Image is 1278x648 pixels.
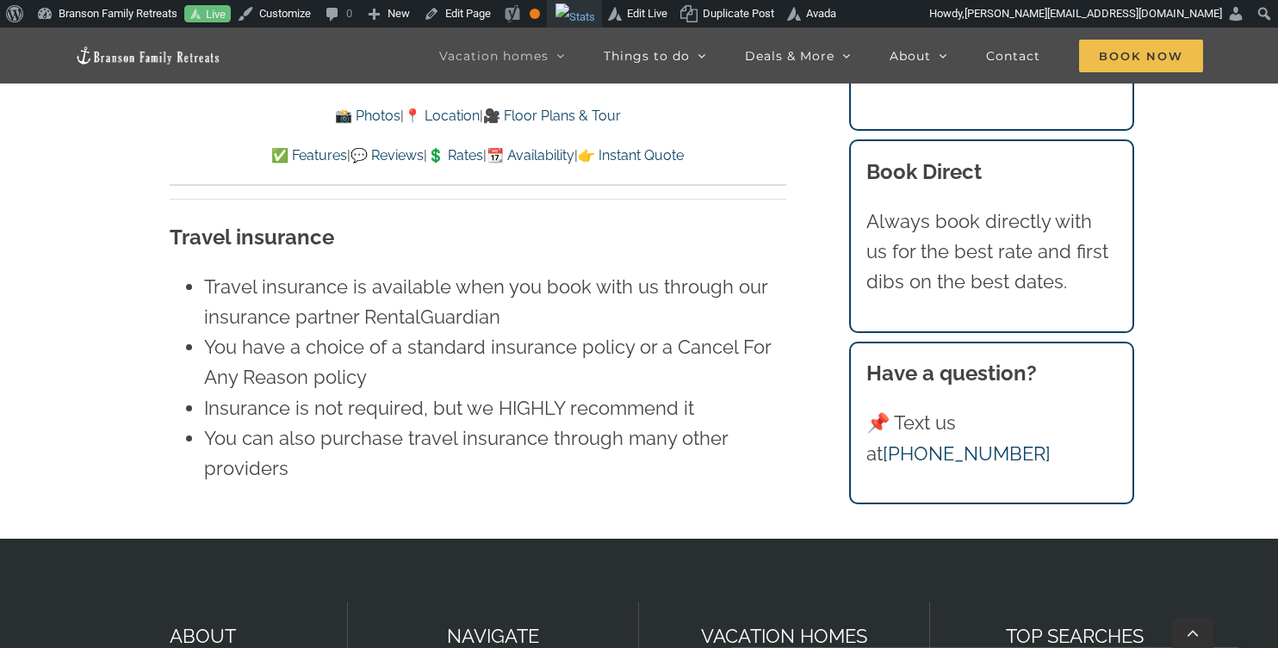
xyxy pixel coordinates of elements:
[745,50,834,62] span: Deals & More
[170,145,786,167] p: | | | |
[986,50,1040,62] span: Contact
[890,50,931,62] span: About
[427,147,483,164] a: 💲 Rates
[555,3,595,31] img: Views over 48 hours. Click for more Jetpack Stats.
[204,332,786,392] li: You have a choice of a standard insurance policy or a Cancel For Any Reason policy
[75,46,221,65] img: Branson Family Retreats Logo
[204,393,786,423] li: Insurance is not required, but we HIGHLY recommend it
[883,442,1051,465] a: [PHONE_NUMBER]
[866,361,1037,386] strong: Have a question?
[890,28,947,83] a: About
[184,5,231,23] a: Live
[578,147,684,164] a: 👉 Instant Quote
[604,50,690,62] span: Things to do
[1079,40,1203,72] span: Book Now
[866,159,982,184] b: Book Direct
[271,147,347,164] a: ✅ Features
[965,7,1222,20] span: [PERSON_NAME][EMAIL_ADDRESS][DOMAIN_NAME]
[986,28,1040,83] a: Contact
[530,9,540,19] div: OK
[483,108,621,124] a: 🎥 Floor Plans & Tour
[745,28,851,83] a: Deals & More
[439,28,1203,83] nav: Main Menu Sticky
[170,222,786,253] h3: Travel insurance
[335,108,400,124] a: 📸 Photos
[204,272,786,332] li: Travel insurance is available when you book with us through our insurance partner RentalGuardian
[604,28,706,83] a: Things to do
[866,207,1118,298] p: Always book directly with us for the best rate and first dibs on the best dates.
[204,423,786,484] li: You can also purchase travel insurance through many other providers
[404,108,480,124] a: 📍 Location
[439,28,565,83] a: Vacation homes
[487,147,574,164] a: 📆 Availability
[170,105,786,127] p: | |
[439,50,549,62] span: Vacation homes
[351,147,424,164] a: 💬 Reviews
[866,408,1118,468] p: 📌 Text us at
